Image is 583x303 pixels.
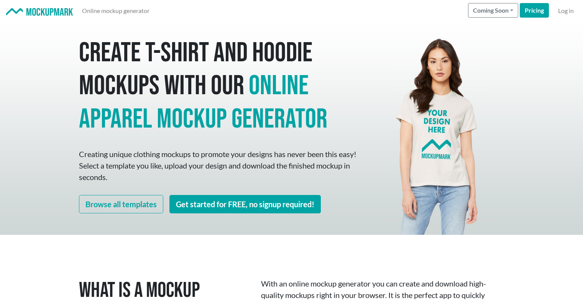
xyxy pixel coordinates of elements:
a: Browse all templates [79,195,163,213]
span: online apparel mockup generator [79,69,327,136]
img: Mockup Mark hero - your design here [390,21,485,235]
button: Coming Soon [468,3,518,18]
a: Log in [555,3,577,18]
a: Pricing [520,3,549,18]
img: Mockup Mark [6,8,73,16]
a: Get started for FREE, no signup required! [169,195,321,213]
h1: Create T-shirt and hoodie mockups with our [79,37,359,136]
a: Online mockup generator [79,3,153,18]
p: Creating unique clothing mockups to promote your designs has never been this easy! Select a templ... [79,148,359,183]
